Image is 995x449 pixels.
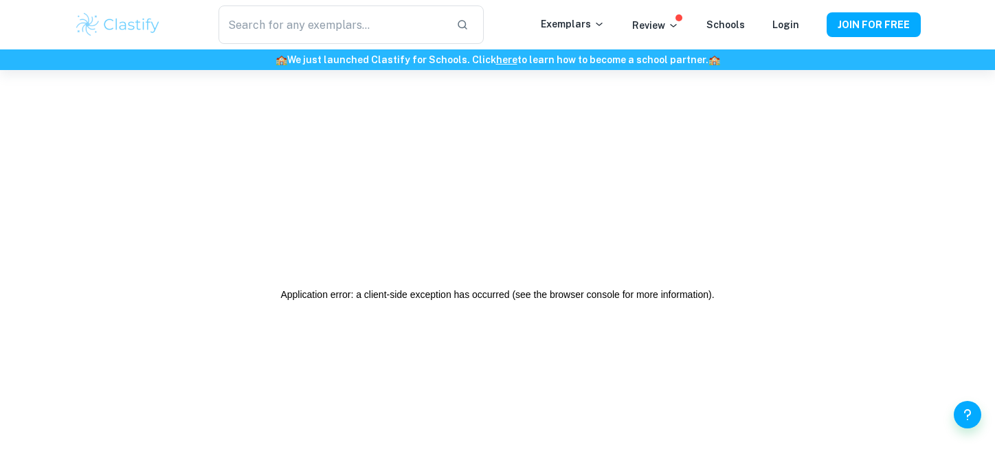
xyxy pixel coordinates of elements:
[3,52,992,67] h6: We just launched Clastify for Schools. Click to learn how to become a school partner.
[276,54,287,65] span: 🏫
[632,18,679,33] p: Review
[706,19,745,30] a: Schools
[954,401,981,428] button: Help and Feedback
[219,5,445,44] input: Search for any exemplars...
[772,19,799,30] a: Login
[708,54,720,65] span: 🏫
[74,11,161,38] img: Clastify logo
[280,278,714,312] h2: Application error: a client-side exception has occurred (see the browser console for more informa...
[541,16,605,32] p: Exemplars
[496,54,517,65] a: here
[827,12,921,37] button: JOIN FOR FREE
